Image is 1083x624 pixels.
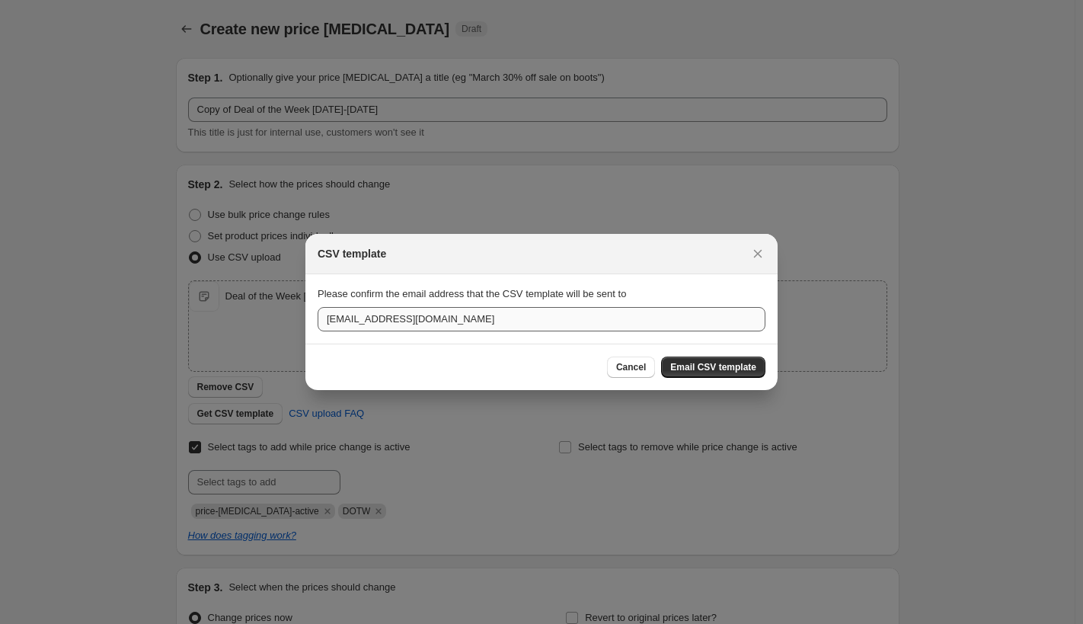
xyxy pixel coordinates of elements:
[318,246,386,261] h2: CSV template
[318,288,626,299] span: Please confirm the email address that the CSV template will be sent to
[616,361,646,373] span: Cancel
[747,243,768,264] button: Close
[670,361,756,373] span: Email CSV template
[661,357,765,378] button: Email CSV template
[607,357,655,378] button: Cancel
